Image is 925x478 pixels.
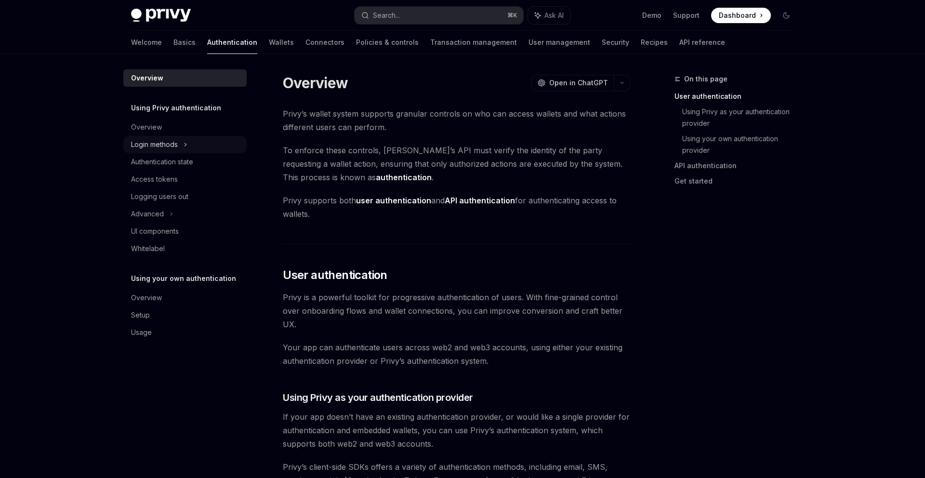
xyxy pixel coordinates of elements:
[123,188,247,205] a: Logging users out
[131,173,178,185] div: Access tokens
[356,31,419,54] a: Policies & controls
[131,156,193,168] div: Authentication state
[123,119,247,136] a: Overview
[376,173,432,182] strong: authentication
[131,139,178,150] div: Login methods
[283,410,630,451] span: If your app doesn’t have an existing authentication provider, or would like a single provider for...
[283,291,630,331] span: Privy is a powerful toolkit for progressive authentication of users. With fine-grained control ov...
[674,158,802,173] a: API authentication
[445,196,515,205] strong: API authentication
[529,31,590,54] a: User management
[131,31,162,54] a: Welcome
[123,223,247,240] a: UI components
[283,267,387,283] span: User authentication
[283,74,348,92] h1: Overview
[430,31,517,54] a: Transaction management
[283,107,630,134] span: Privy’s wallet system supports granular controls on who can access wallets and what actions diffe...
[528,7,570,24] button: Ask AI
[123,171,247,188] a: Access tokens
[131,191,188,202] div: Logging users out
[544,11,564,20] span: Ask AI
[642,11,661,20] a: Demo
[549,78,608,88] span: Open in ChatGPT
[283,144,630,184] span: To enforce these controls, [PERSON_NAME]’s API must verify the identity of the party requesting a...
[305,31,344,54] a: Connectors
[123,306,247,324] a: Setup
[355,7,523,24] button: Search...⌘K
[674,173,802,189] a: Get started
[173,31,196,54] a: Basics
[131,121,162,133] div: Overview
[682,131,802,158] a: Using your own authentication provider
[673,11,700,20] a: Support
[674,89,802,104] a: User authentication
[283,341,630,368] span: Your app can authenticate users across web2 and web3 accounts, using either your existing authent...
[602,31,629,54] a: Security
[131,273,236,284] h5: Using your own authentication
[131,327,152,338] div: Usage
[679,31,725,54] a: API reference
[207,31,257,54] a: Authentication
[131,243,165,254] div: Whitelabel
[269,31,294,54] a: Wallets
[719,11,756,20] span: Dashboard
[507,12,517,19] span: ⌘ K
[779,8,794,23] button: Toggle dark mode
[131,226,179,237] div: UI components
[682,104,802,131] a: Using Privy as your authentication provider
[131,102,221,114] h5: Using Privy authentication
[684,73,727,85] span: On this page
[123,153,247,171] a: Authentication state
[123,240,247,257] a: Whitelabel
[373,10,400,21] div: Search...
[711,8,771,23] a: Dashboard
[123,289,247,306] a: Overview
[283,391,473,404] span: Using Privy as your authentication provider
[123,324,247,341] a: Usage
[356,196,431,205] strong: user authentication
[131,309,150,321] div: Setup
[531,75,614,91] button: Open in ChatGPT
[131,208,164,220] div: Advanced
[131,72,163,84] div: Overview
[131,292,162,304] div: Overview
[283,194,630,221] span: Privy supports both and for authenticating access to wallets.
[641,31,668,54] a: Recipes
[131,9,191,22] img: dark logo
[123,69,247,87] a: Overview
